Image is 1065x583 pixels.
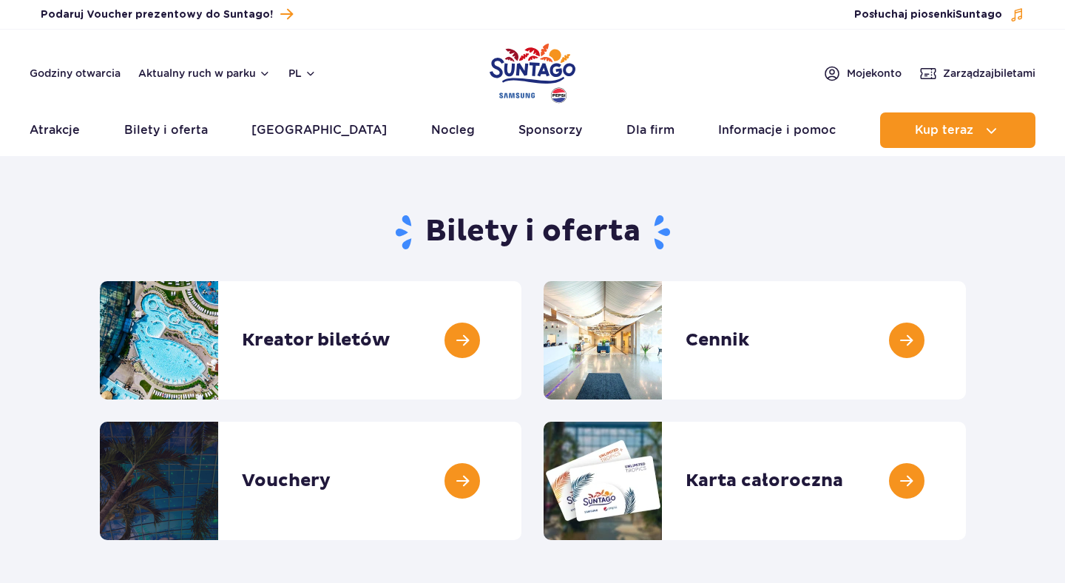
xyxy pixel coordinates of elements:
h1: Bilety i oferta [100,213,966,252]
button: Kup teraz [880,112,1035,148]
a: Dla firm [626,112,674,148]
a: Zarządzajbiletami [919,64,1035,82]
a: [GEOGRAPHIC_DATA] [251,112,387,148]
a: Bilety i oferta [124,112,208,148]
button: Aktualny ruch w parku [138,67,271,79]
span: Podaruj Voucher prezentowy do Suntago! [41,7,273,22]
a: Informacje i pomoc [718,112,836,148]
button: Posłuchaj piosenkiSuntago [854,7,1024,22]
a: Podaruj Voucher prezentowy do Suntago! [41,4,293,24]
button: pl [288,66,317,81]
a: Godziny otwarcia [30,66,121,81]
span: Kup teraz [915,124,973,137]
a: Nocleg [431,112,475,148]
span: Moje konto [847,66,902,81]
a: Atrakcje [30,112,80,148]
span: Posłuchaj piosenki [854,7,1002,22]
span: Suntago [956,10,1002,20]
a: Park of Poland [490,37,575,105]
a: Mojekonto [823,64,902,82]
a: Sponsorzy [518,112,582,148]
span: Zarządzaj biletami [943,66,1035,81]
